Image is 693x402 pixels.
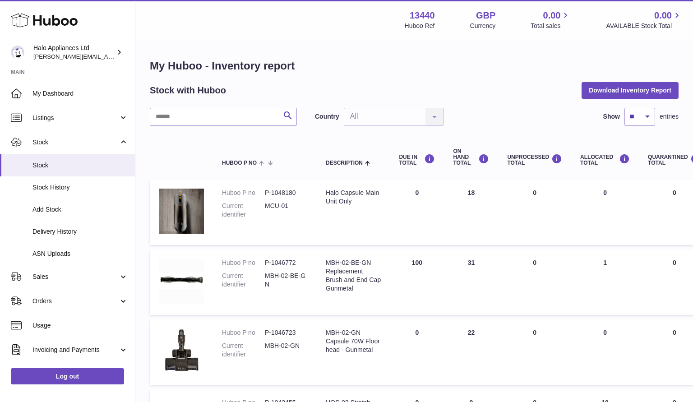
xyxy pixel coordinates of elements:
[265,259,308,267] dd: P-1046772
[580,154,630,166] div: ALLOCATED Total
[159,259,204,304] img: product image
[571,250,639,315] td: 1
[390,319,444,385] td: 0
[405,22,435,30] div: Huboo Ref
[673,189,676,196] span: 0
[571,180,639,245] td: 0
[32,89,128,98] span: My Dashboard
[265,189,308,197] dd: P-1048180
[265,342,308,359] dd: MBH-02-GN
[498,250,571,315] td: 0
[11,368,124,384] a: Log out
[606,9,682,30] a: 0.00 AVAILABLE Stock Total
[571,319,639,385] td: 0
[222,189,265,197] dt: Huboo P no
[660,112,679,121] span: entries
[326,328,381,354] div: MBH-02-GN Capsule 70W Floor head - Gunmetal
[222,342,265,359] dt: Current identifier
[32,346,119,354] span: Invoicing and Payments
[390,180,444,245] td: 0
[32,138,119,147] span: Stock
[498,180,571,245] td: 0
[410,9,435,22] strong: 13440
[32,114,119,122] span: Listings
[32,273,119,281] span: Sales
[498,319,571,385] td: 0
[476,9,495,22] strong: GBP
[444,319,498,385] td: 22
[453,148,489,166] div: ON HAND Total
[399,154,435,166] div: DUE IN TOTAL
[673,259,676,266] span: 0
[603,112,620,121] label: Show
[265,272,308,289] dd: MBH-02-BE-GN
[222,202,265,219] dt: Current identifier
[32,227,128,236] span: Delivery History
[222,328,265,337] dt: Huboo P no
[390,250,444,315] td: 100
[654,9,672,22] span: 0.00
[582,82,679,98] button: Download Inventory Report
[543,9,561,22] span: 0.00
[32,250,128,258] span: ASN Uploads
[159,189,204,234] img: product image
[531,9,571,30] a: 0.00 Total sales
[326,189,381,206] div: Halo Capsule Main Unit Only
[326,160,363,166] span: Description
[470,22,496,30] div: Currency
[33,53,181,60] span: [PERSON_NAME][EMAIL_ADDRESS][DOMAIN_NAME]
[32,183,128,192] span: Stock History
[673,329,676,336] span: 0
[265,328,308,337] dd: P-1046723
[11,46,24,59] img: paul@haloappliances.com
[507,154,562,166] div: UNPROCESSED Total
[444,180,498,245] td: 18
[531,22,571,30] span: Total sales
[32,297,119,305] span: Orders
[150,59,679,73] h1: My Huboo - Inventory report
[222,272,265,289] dt: Current identifier
[222,259,265,267] dt: Huboo P no
[32,321,128,330] span: Usage
[265,202,308,219] dd: MCU-01
[150,84,226,97] h2: Stock with Huboo
[32,161,128,170] span: Stock
[606,22,682,30] span: AVAILABLE Stock Total
[33,44,115,61] div: Halo Appliances Ltd
[159,328,204,374] img: product image
[32,205,128,214] span: Add Stock
[444,250,498,315] td: 31
[222,160,257,166] span: Huboo P no
[315,112,339,121] label: Country
[326,259,381,293] div: MBH-02-BE-GN Replacement Brush and End Cap Gunmetal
